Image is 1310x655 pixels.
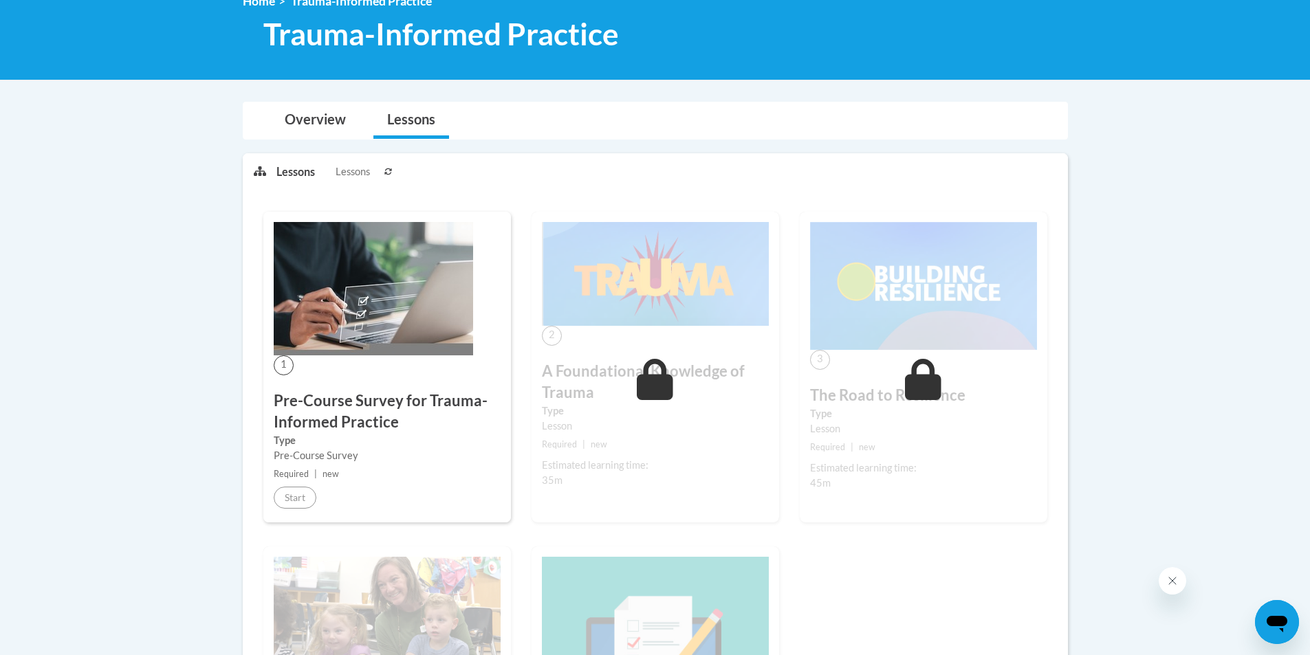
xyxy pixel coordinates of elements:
[271,102,360,139] a: Overview
[810,385,1037,406] h3: The Road to Resilience
[542,458,769,473] div: Estimated learning time:
[1255,600,1299,644] iframe: Button to launch messaging window
[810,442,845,452] span: Required
[810,477,831,489] span: 45m
[1159,567,1186,595] iframe: Close message
[542,326,562,346] span: 2
[274,448,501,463] div: Pre-Course Survey
[591,439,607,449] span: new
[859,442,875,452] span: new
[810,222,1037,350] img: Course Image
[810,406,1037,421] label: Type
[851,442,853,452] span: |
[274,355,294,375] span: 1
[542,403,769,419] label: Type
[274,433,501,448] label: Type
[274,487,316,509] button: Start
[276,164,315,179] p: Lessons
[373,102,449,139] a: Lessons
[542,361,769,403] h3: A Foundational Knowledge of Trauma
[8,10,111,21] span: Hi. How can we help?
[274,469,309,479] span: Required
[542,419,769,434] div: Lesson
[810,421,1037,436] div: Lesson
[263,16,619,52] span: Trauma-Informed Practice
[542,439,577,449] span: Required
[810,460,1037,476] div: Estimated learning time:
[542,474,563,486] span: 35m
[274,390,501,433] h3: Pre-Course Survey for Trauma-Informed Practice
[542,222,769,326] img: Course Image
[810,350,830,370] span: 3
[314,469,317,479] span: |
[323,469,339,479] span: new
[336,164,370,179] span: Lessons
[582,439,585,449] span: |
[274,222,473,355] img: Course Image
